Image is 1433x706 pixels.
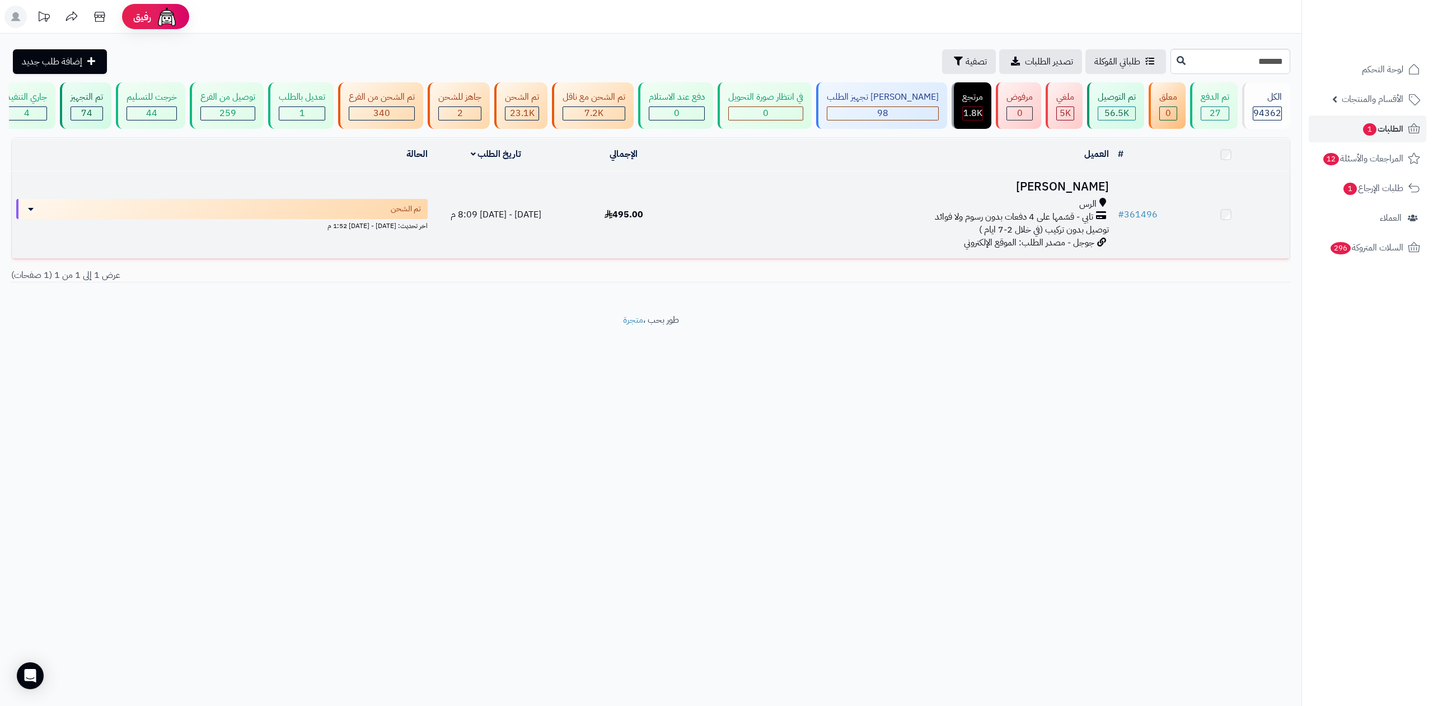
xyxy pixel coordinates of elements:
[550,82,636,129] a: تم الشحن مع ناقل 7.2K
[1094,55,1140,68] span: طلباتي المُوكلة
[605,208,643,221] span: 495.00
[1085,49,1166,74] a: طلباتي المُوكلة
[266,82,336,129] a: تعديل بالطلب 1
[156,6,178,28] img: ai-face.png
[827,91,939,104] div: [PERSON_NAME] تجهيز الطلب
[127,91,177,104] div: خرجت للتسليم
[979,223,1109,236] span: توصيل بدون تركيب (في خلال 2-7 ايام )
[1342,180,1403,196] span: طلبات الإرجاع
[81,106,92,120] span: 74
[71,107,102,120] div: 74
[16,219,428,231] div: اخر تحديث: [DATE] - [DATE] 1:52 م
[30,6,58,31] a: تحديثات المنصة
[1079,198,1097,211] span: الرس
[1118,147,1123,161] a: #
[200,91,255,104] div: توصيل من الفرع
[1017,106,1023,120] span: 0
[1160,107,1177,120] div: 0
[1309,175,1426,202] a: طلبات الإرجاع1
[563,107,625,120] div: 7223
[279,107,325,120] div: 1
[728,91,803,104] div: في انتظار صورة التحويل
[457,106,463,120] span: 2
[439,107,481,120] div: 2
[1165,106,1171,120] span: 0
[1309,56,1426,83] a: لوحة التحكم
[1188,82,1240,129] a: تم الدفع 27
[219,106,236,120] span: 259
[505,107,538,120] div: 23062
[584,106,603,120] span: 7.2K
[1342,91,1403,107] span: الأقسام والمنتجات
[1253,91,1282,104] div: الكل
[133,10,151,24] span: رفيق
[471,147,522,161] a: تاريخ الطلب
[1309,205,1426,231] a: العملاء
[1060,106,1071,120] span: 5K
[373,106,390,120] span: 340
[1118,208,1158,221] a: #361496
[1357,12,1422,35] img: logo-2.png
[964,236,1094,249] span: جوجل - مصدر الطلب: الموقع الإلكتروني
[71,91,103,104] div: تم التجهيز
[438,91,481,104] div: جاهز للشحن
[1098,107,1135,120] div: 56466
[636,82,715,129] a: دفع عند الاستلام 0
[1309,145,1426,172] a: المراجعات والأسئلة12
[1118,208,1124,221] span: #
[1362,123,1377,136] span: 1
[623,313,643,327] a: متجرة
[1380,210,1402,226] span: العملاء
[692,180,1108,193] h3: [PERSON_NAME]
[510,106,535,120] span: 23.1K
[1240,82,1292,129] a: الكل94362
[1309,234,1426,261] a: السلات المتروكة296
[451,208,541,221] span: [DATE] - [DATE] 8:09 م
[610,147,638,161] a: الإجمالي
[1057,107,1074,120] div: 4954
[188,82,266,129] a: توصيل من الفرع 259
[763,106,769,120] span: 0
[1043,82,1085,129] a: ملغي 5K
[1159,91,1177,104] div: معلق
[649,107,704,120] div: 0
[22,55,82,68] span: إضافة طلب جديد
[1210,106,1221,120] span: 27
[425,82,492,129] a: جاهز للشحن 2
[649,91,705,104] div: دفع عند الاستلام
[127,107,176,120] div: 44
[146,106,157,120] span: 44
[505,91,539,104] div: تم الشحن
[827,107,938,120] div: 98
[1309,115,1426,142] a: الطلبات1
[814,82,949,129] a: [PERSON_NAME] تجهيز الطلب 98
[6,91,47,104] div: جاري التنفيذ
[492,82,550,129] a: تم الشحن 23.1K
[877,106,888,120] span: 98
[674,106,680,120] span: 0
[1329,241,1351,255] span: 296
[17,662,44,689] div: Open Intercom Messenger
[949,82,994,129] a: مرتجع 1.8K
[963,107,982,120] div: 1808
[1201,107,1229,120] div: 27
[1006,91,1033,104] div: مرفوض
[7,107,46,120] div: 4
[1085,82,1146,129] a: تم التوصيل 56.5K
[1104,106,1129,120] span: 56.5K
[1084,147,1109,161] a: العميل
[563,91,625,104] div: تم الشحن مع ناقل
[1329,240,1403,256] span: السلات المتروكة
[962,91,983,104] div: مرتجع
[3,269,651,282] div: عرض 1 إلى 1 من 1 (1 صفحات)
[279,91,325,104] div: تعديل بالطلب
[1201,91,1229,104] div: تم الدفع
[1025,55,1073,68] span: تصدير الطلبات
[966,55,987,68] span: تصفية
[24,106,30,120] span: 4
[935,211,1093,224] span: تابي - قسّمها على 4 دفعات بدون رسوم ولا فوائد
[349,107,414,120] div: 340
[942,49,996,74] button: تصفية
[999,49,1082,74] a: تصدير الطلبات
[1362,62,1403,77] span: لوحة التحكم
